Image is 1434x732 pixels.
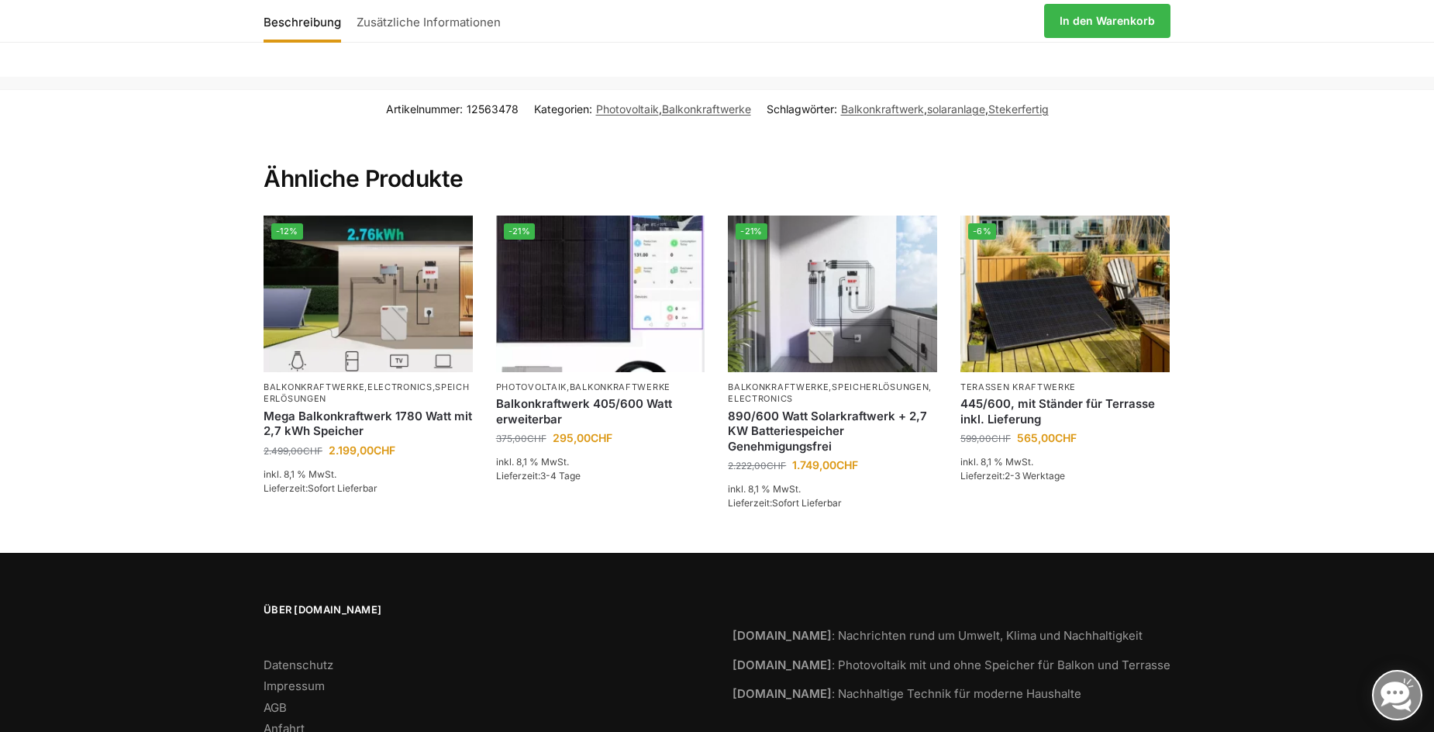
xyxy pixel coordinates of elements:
img: Solar Panel im edlen Schwarz mit Ständer [960,216,1170,372]
a: Photovoltaik [496,382,567,392]
a: Impressum [264,678,325,693]
p: inkl. 8,1 % MwSt. [264,468,473,482]
bdi: 375,00 [496,433,546,444]
span: Schlagwörter: , , [767,101,1049,117]
a: Balkonkraftwerke [264,382,364,392]
p: , , [728,382,937,406]
bdi: 599,00 [960,433,1011,444]
strong: [DOMAIN_NAME] [733,686,832,701]
bdi: 2.499,00 [264,445,322,457]
a: Mega Balkonkraftwerk 1780 Watt mit 2,7 kWh Speicher [264,409,473,439]
bdi: 1.749,00 [792,458,858,471]
bdi: 2.222,00 [728,460,786,471]
span: Über [DOMAIN_NAME] [264,603,701,618]
p: inkl. 8,1 % MwSt. [960,455,1170,469]
a: Balkonkraftwerk [841,102,924,116]
span: CHF [767,460,786,471]
a: Terassen Kraftwerke [960,382,1076,392]
a: Balkonkraftwerke [570,382,670,392]
a: Balkonkraftwerke [662,102,751,116]
a: [DOMAIN_NAME]: Photovoltaik mit und ohne Speicher für Balkon und Terrasse [733,658,1170,672]
span: Lieferzeit: [264,482,377,494]
p: , , [264,382,473,406]
img: Steckerkraftwerk mit 2,7kwh-Speicher [728,216,937,372]
span: Lieferzeit: [496,470,581,482]
h2: Ähnliche Produkte [264,127,1170,194]
span: CHF [1055,431,1077,444]
a: Photovoltaik [596,102,659,116]
a: [DOMAIN_NAME]: Nachrichten rund um Umwelt, Klima und Nachhaltigkeit [733,628,1143,643]
a: Balkonkraftwerke [728,382,829,392]
a: -21%Steckerkraftwerk mit 2,7kwh-Speicher [728,216,937,372]
span: CHF [303,445,322,457]
p: inkl. 8,1 % MwSt. [496,455,705,469]
a: -12%Solaranlage mit 2,7 KW Batteriespeicher Genehmigungsfrei [264,216,473,372]
a: Speicherlösungen [832,382,929,392]
span: Artikelnummer: [386,101,519,117]
a: -21%Steckerfertig Plug & Play mit 410 Watt [496,216,705,372]
a: solaranlage [927,102,985,116]
img: Solaranlage mit 2,7 KW Batteriespeicher Genehmigungsfrei [264,216,473,372]
span: CHF [527,433,546,444]
span: Lieferzeit: [960,470,1065,482]
span: CHF [374,444,395,457]
a: 445/600, mit Ständer für Terrasse inkl. Lieferung [960,396,1170,426]
span: Sofort Lieferbar [308,482,377,494]
span: CHF [591,431,612,444]
a: AGB [264,700,287,715]
img: Steckerfertig Plug & Play mit 410 Watt [496,216,705,372]
a: Electronics [367,382,433,392]
a: Electronics [728,393,793,404]
span: CHF [991,433,1011,444]
a: Speicherlösungen [264,382,470,404]
a: Stekerfertig [988,102,1049,116]
span: Sofort Lieferbar [772,497,842,509]
bdi: 2.199,00 [329,444,395,457]
p: , [496,382,705,393]
a: -6%Solar Panel im edlen Schwarz mit Ständer [960,216,1170,372]
a: 890/600 Watt Solarkraftwerk + 2,7 KW Batteriespeicher Genehmigungsfrei [728,409,937,454]
strong: [DOMAIN_NAME] [733,658,832,672]
a: Balkonkraftwerk 405/600 Watt erweiterbar [496,396,705,426]
span: Kategorien: , [534,101,751,117]
span: 12563478 [467,102,519,116]
a: [DOMAIN_NAME]: Nachhaltige Technik für moderne Haushalte [733,686,1081,701]
span: 2-3 Werktage [1005,470,1065,482]
a: Datenschutz [264,658,333,672]
bdi: 565,00 [1017,431,1077,444]
p: inkl. 8,1 % MwSt. [728,482,937,496]
span: CHF [836,458,858,471]
strong: [DOMAIN_NAME] [733,628,832,643]
span: 3-4 Tage [540,470,581,482]
bdi: 295,00 [553,431,612,444]
span: Lieferzeit: [728,497,842,509]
